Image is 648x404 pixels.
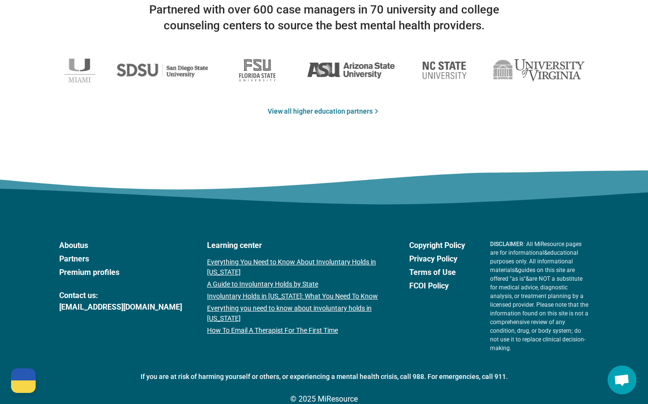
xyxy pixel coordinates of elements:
img: Arizona State University [307,62,395,78]
a: Premium profiles [59,267,182,278]
a: Everything you need to know about involuntary holds in [US_STATE] [207,303,384,324]
a: FCOI Policy [409,280,465,292]
a: Aboutus [59,240,182,251]
a: How To Email A Therapist For The First Time [207,326,384,336]
img: San Diego State University [117,60,208,81]
a: Learning center [207,240,384,251]
a: Copyright Policy [409,240,465,251]
img: North Carolina State University [416,57,472,84]
p: Partnered with over 600 case managers in 70 university and college counseling centers to source t... [131,2,517,34]
p: : All MiResource pages are for informational & educational purposes only. All informational mater... [490,240,589,352]
a: [EMAIL_ADDRESS][DOMAIN_NAME] [59,301,182,313]
img: Florida State University [229,53,285,87]
span: Contact us: [59,290,182,301]
a: Privacy Policy [409,253,465,265]
img: University of Miami [64,58,95,82]
div: Open chat [608,365,636,394]
a: Terms of Use [409,267,465,278]
a: View all higher education partners [268,106,380,117]
a: Everything You Need to Know About Involuntary Holds in [US_STATE] [207,257,384,277]
a: Involuntary Holds in [US_STATE]: What You Need To Know [207,291,384,301]
span: DISCLAIMER [490,241,523,248]
a: A Guide to Involuntary Holds by State [207,279,384,289]
a: Partners [59,253,182,265]
img: University of Virginia [493,59,584,81]
p: If you are at risk of harming yourself or others, or experiencing a mental health crisis, call 98... [59,372,589,382]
